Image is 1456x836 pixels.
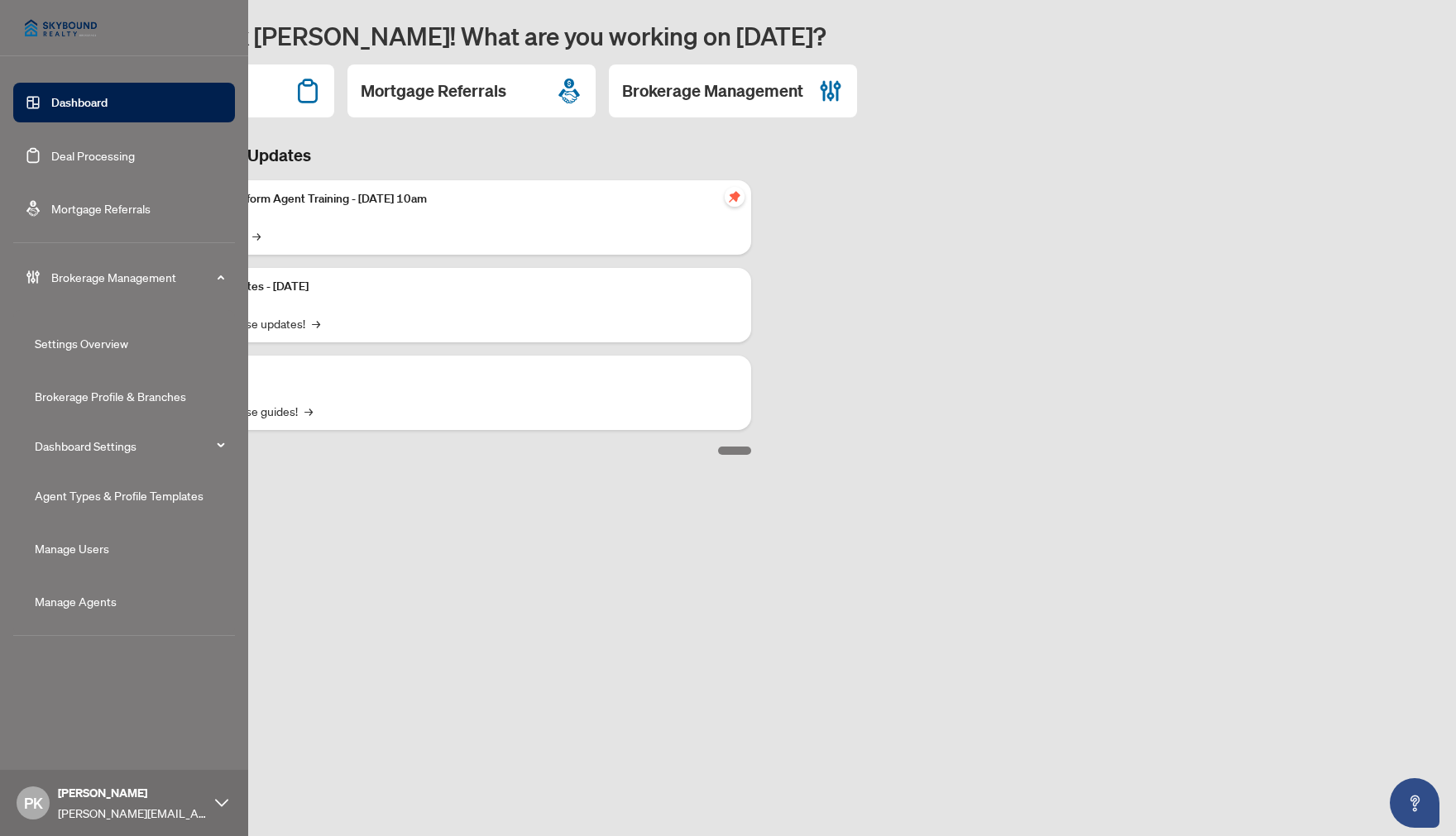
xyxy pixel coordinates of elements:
span: → [304,402,313,420]
span: Brokerage Management [51,268,223,286]
span: PK [24,791,43,815]
span: → [252,227,261,245]
a: Manage Agents [35,594,117,609]
span: [PERSON_NAME] [58,784,207,802]
button: Open asap [1390,778,1439,828]
span: → [312,314,320,332]
span: pushpin [725,187,745,207]
h1: Welcome back [PERSON_NAME]! What are you working on [DATE]? [86,20,1436,51]
a: Manage Users [35,541,109,556]
span: [PERSON_NAME][EMAIL_ADDRESS][DOMAIN_NAME] [58,804,207,822]
h2: Brokerage Management [622,79,803,103]
a: Deal Processing [51,148,135,163]
p: myAbode Platform Agent Training - [DATE] 10am [174,190,738,208]
a: Mortgage Referrals [51,201,151,216]
a: Settings Overview [35,336,128,351]
img: logo [13,8,108,48]
h2: Mortgage Referrals [361,79,506,103]
h3: Brokerage & Industry Updates [86,144,751,167]
a: Brokerage Profile & Branches [35,389,186,404]
a: Dashboard [51,95,108,110]
a: Dashboard Settings [35,438,136,453]
p: Self-Help [174,365,738,384]
p: Platform Updates - [DATE] [174,278,738,296]
a: Agent Types & Profile Templates [35,488,204,503]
